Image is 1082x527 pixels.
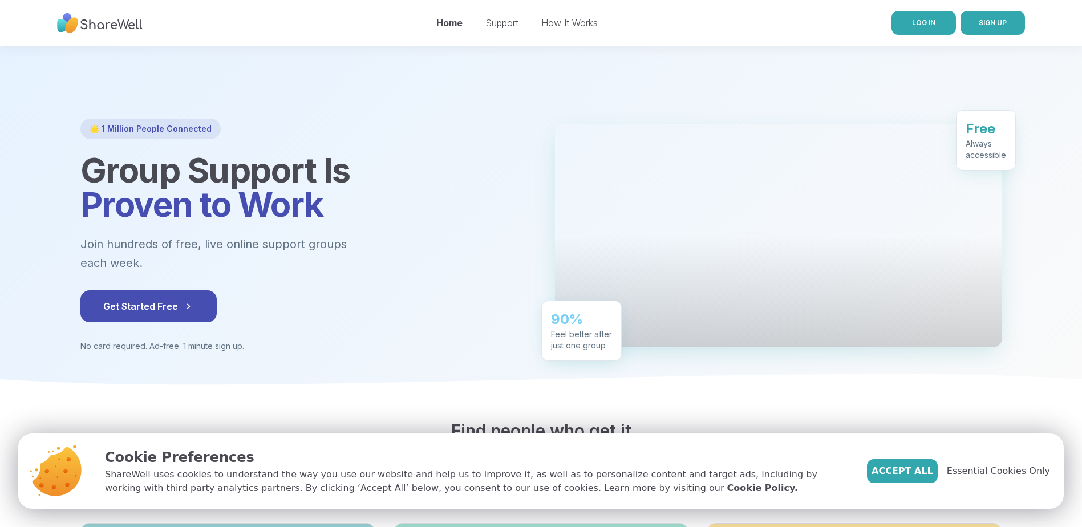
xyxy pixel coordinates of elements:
[551,328,612,351] div: Feel better after just one group
[947,464,1050,478] span: Essential Cookies Only
[105,468,849,495] p: ShareWell uses cookies to understand the way you use our website and help us to improve it, as we...
[105,447,849,468] p: Cookie Preferences
[80,153,528,221] h1: Group Support Is
[961,11,1025,35] button: SIGN UP
[966,119,1006,137] div: Free
[80,290,217,322] button: Get Started Free
[541,17,598,29] a: How It Works
[912,18,935,27] span: LOG IN
[727,481,798,495] a: Cookie Policy.
[57,7,143,39] img: ShareWell Nav Logo
[80,235,409,272] p: Join hundreds of free, live online support groups each week.
[80,184,323,225] span: Proven to Work
[80,340,528,352] p: No card required. Ad-free. 1 minute sign up.
[966,137,1006,160] div: Always accessible
[103,299,194,313] span: Get Started Free
[436,17,463,29] a: Home
[867,459,938,483] button: Accept All
[979,18,1007,27] span: SIGN UP
[485,17,518,29] a: Support
[891,11,956,35] a: LOG IN
[80,119,221,139] div: 🌟 1 Million People Connected
[551,310,612,328] div: 90%
[80,420,1002,441] h2: Find people who get it
[872,464,933,478] span: Accept All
